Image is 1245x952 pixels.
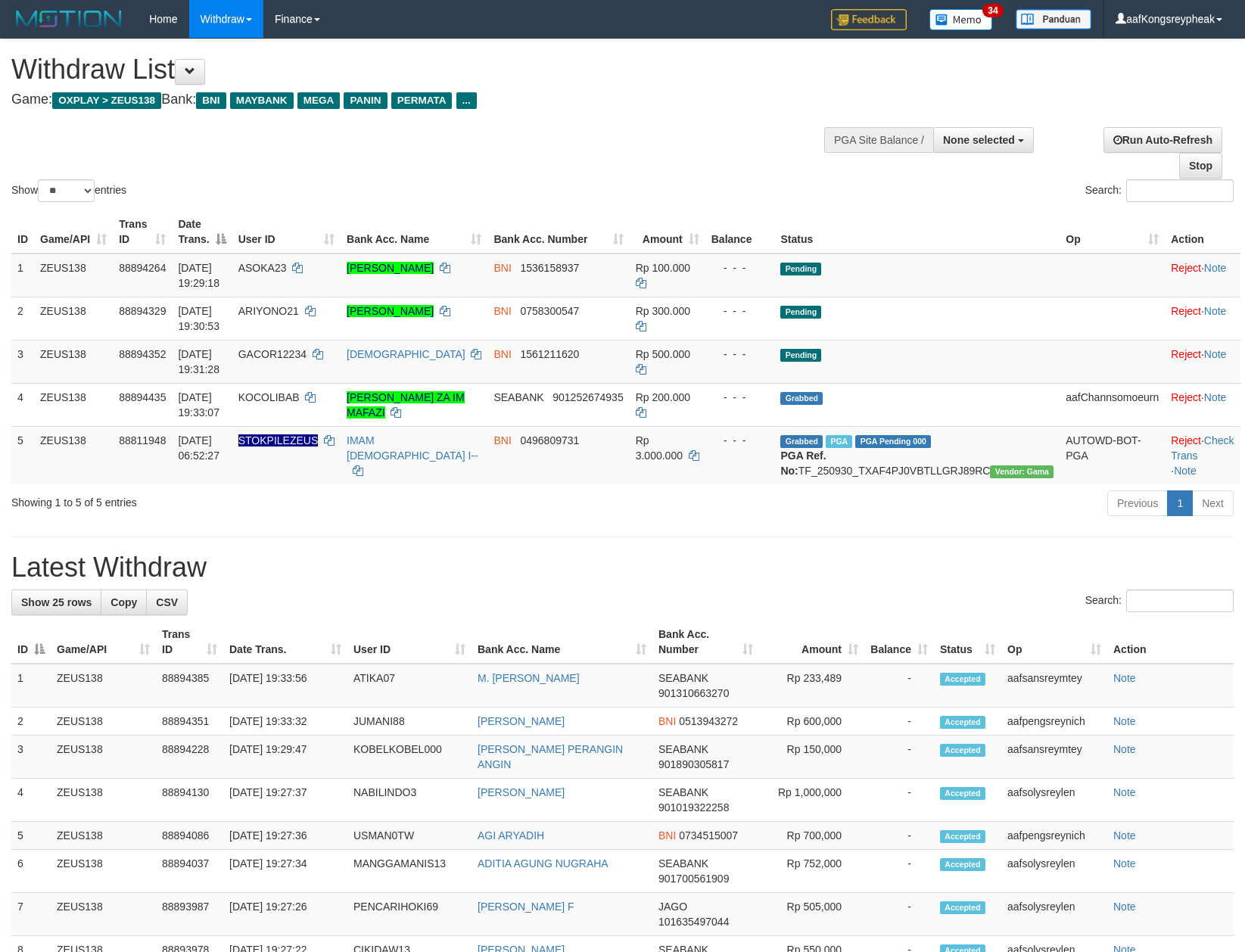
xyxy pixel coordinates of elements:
td: - [864,850,934,893]
span: SEABANK [493,391,543,403]
td: 88894130 [156,779,223,822]
td: aafpengsreynich [1001,708,1107,736]
a: Note [1113,786,1136,798]
td: ZEUS138 [51,822,156,850]
a: Note [1174,465,1197,477]
td: 7 [11,893,51,936]
span: CSV [156,596,178,608]
img: MOTION_logo.png [11,8,126,30]
span: BNI [196,92,226,109]
th: Date Trans.: activate to sort column descending [172,210,232,254]
input: Search: [1126,179,1234,202]
span: Show 25 rows [21,596,92,608]
span: Accepted [940,858,985,871]
span: BNI [658,715,676,727]
th: Amount: activate to sort column ascending [630,210,705,254]
th: Date Trans.: activate to sort column ascending [223,621,347,664]
span: ... [456,92,477,109]
span: OXPLAY > ZEUS138 [52,92,161,109]
th: Bank Acc. Name: activate to sort column ascending [341,210,487,254]
td: 88894385 [156,664,223,708]
span: Copy 901700561909 to clipboard [658,873,729,885]
td: 4 [11,383,34,426]
a: Note [1113,857,1136,870]
td: TF_250930_TXAF4PJ0VBTLLGRJ89RC [774,426,1060,484]
a: Show 25 rows [11,590,101,615]
td: · [1165,340,1240,383]
span: Copy 1561211620 to clipboard [520,348,579,360]
a: Note [1113,829,1136,842]
span: Accepted [940,744,985,757]
th: Bank Acc. Number: activate to sort column ascending [487,210,629,254]
td: 3 [11,340,34,383]
td: 2 [11,708,51,736]
span: Copy 101635497044 to clipboard [658,916,729,928]
span: Copy [110,596,137,608]
span: Pending [780,349,821,362]
td: - [864,822,934,850]
td: ZEUS138 [51,893,156,936]
td: [DATE] 19:29:47 [223,736,347,779]
th: Action [1165,210,1240,254]
th: ID: activate to sort column descending [11,621,51,664]
td: - [864,893,934,936]
a: Reject [1171,262,1201,274]
span: 88894352 [119,348,166,360]
td: [DATE] 19:27:37 [223,779,347,822]
td: ATIKA07 [347,664,472,708]
td: aafsolysreylen [1001,893,1107,936]
a: [PERSON_NAME] ZA IM MAFAZI [347,391,465,418]
label: Search: [1085,179,1234,202]
td: aafsolysreylen [1001,850,1107,893]
th: User ID: activate to sort column ascending [347,621,472,664]
a: Next [1192,490,1234,516]
span: PERMATA [391,92,453,109]
th: Trans ID: activate to sort column ascending [156,621,223,664]
div: - - - [711,260,769,275]
a: Note [1204,305,1227,317]
button: None selected [933,127,1034,153]
td: aafsolysreylen [1001,779,1107,822]
a: Note [1113,715,1136,727]
span: Copy 901252674935 to clipboard [552,391,623,403]
span: MEGA [297,92,341,109]
span: Marked by aafsreyleap [826,435,852,448]
a: M. [PERSON_NAME] [478,672,580,684]
td: [DATE] 19:33:32 [223,708,347,736]
a: [DEMOGRAPHIC_DATA] [347,348,465,360]
h4: Game: Bank: [11,92,815,107]
span: [DATE] 19:33:07 [178,391,219,418]
a: [PERSON_NAME] [347,262,434,274]
div: PGA Site Balance / [824,127,933,153]
span: Copy 0734515007 to clipboard [679,829,738,842]
th: Op: activate to sort column ascending [1060,210,1165,254]
span: GACOR12234 [238,348,307,360]
td: Rp 150,000 [759,736,864,779]
td: ZEUS138 [51,736,156,779]
span: BNI [493,348,511,360]
th: Action [1107,621,1234,664]
td: 2 [11,297,34,340]
span: Rp 300.000 [636,305,690,317]
th: User ID: activate to sort column ascending [232,210,341,254]
td: - [864,779,934,822]
span: 34 [982,4,1003,17]
span: Nama rekening ada tanda titik/strip, harap diedit [238,434,319,446]
td: KOBELKOBEL000 [347,736,472,779]
span: BNI [493,434,511,446]
span: SEABANK [658,857,708,870]
td: [DATE] 19:27:36 [223,822,347,850]
div: Showing 1 to 5 of 5 entries [11,489,507,510]
span: Copy 1536158937 to clipboard [520,262,579,274]
a: Stop [1179,153,1222,179]
a: Reject [1171,305,1201,317]
img: Button%20Memo.svg [929,9,993,30]
span: Accepted [940,787,985,800]
span: Accepted [940,830,985,843]
span: 88894264 [119,262,166,274]
h1: Latest Withdraw [11,552,1234,583]
span: Rp 500.000 [636,348,690,360]
td: 1 [11,254,34,297]
th: Balance: activate to sort column ascending [864,621,934,664]
span: Grabbed [780,392,823,405]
